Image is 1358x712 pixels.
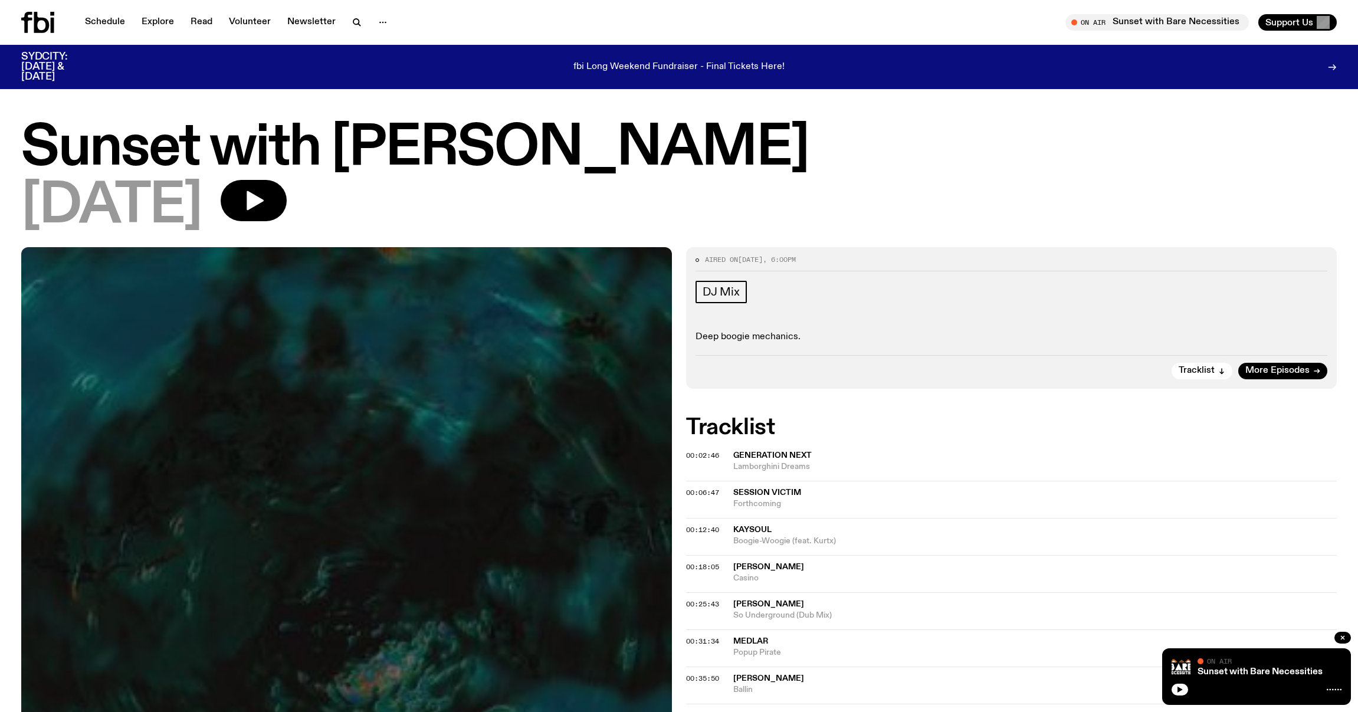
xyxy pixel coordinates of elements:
[733,451,812,460] span: Generation Next
[733,563,804,571] span: [PERSON_NAME]
[686,417,1337,438] h2: Tracklist
[135,14,181,31] a: Explore
[733,526,772,534] span: KaySoul
[686,490,719,496] button: 00:06:47
[21,52,97,82] h3: SYDCITY: [DATE] & [DATE]
[763,255,796,264] span: , 6:00pm
[686,488,719,497] span: 00:06:47
[733,488,801,497] span: Session Victim
[686,562,719,572] span: 00:18:05
[738,255,763,264] span: [DATE]
[1198,667,1323,677] a: Sunset with Bare Necessities
[686,675,719,682] button: 00:35:50
[705,255,738,264] span: Aired on
[1207,657,1232,665] span: On Air
[733,573,1337,584] span: Casino
[686,674,719,683] span: 00:35:50
[686,564,719,570] button: 00:18:05
[733,461,1337,473] span: Lamborghini Dreams
[1172,658,1190,677] img: Bare Necessities
[1238,363,1327,379] a: More Episodes
[696,281,747,303] a: DJ Mix
[1258,14,1337,31] button: Support Us
[733,637,768,645] span: Medlar
[1065,14,1249,31] button: On AirSunset with Bare Necessities
[686,601,719,608] button: 00:25:43
[733,536,1337,547] span: Boogie-Woogie (feat. Kurtx)
[686,527,719,533] button: 00:12:40
[78,14,132,31] a: Schedule
[21,180,202,233] span: [DATE]
[1245,366,1310,375] span: More Episodes
[733,600,804,608] span: [PERSON_NAME]
[733,684,1337,695] span: Ballin
[696,332,1327,343] p: Deep boogie mechanics.
[21,122,1337,175] h1: Sunset with [PERSON_NAME]
[1179,366,1215,375] span: Tracklist
[703,286,740,298] span: DJ Mix
[686,638,719,645] button: 00:31:34
[686,599,719,609] span: 00:25:43
[183,14,219,31] a: Read
[686,452,719,459] button: 00:02:46
[686,451,719,460] span: 00:02:46
[733,498,1337,510] span: Forthcoming
[222,14,278,31] a: Volunteer
[733,647,1337,658] span: Popup Pirate
[1172,363,1232,379] button: Tracklist
[733,610,1337,621] span: So Underground (Dub Mix)
[686,525,719,534] span: 00:12:40
[686,636,719,646] span: 00:31:34
[1265,17,1313,28] span: Support Us
[280,14,343,31] a: Newsletter
[733,674,804,683] span: [PERSON_NAME]
[573,62,785,73] p: fbi Long Weekend Fundraiser - Final Tickets Here!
